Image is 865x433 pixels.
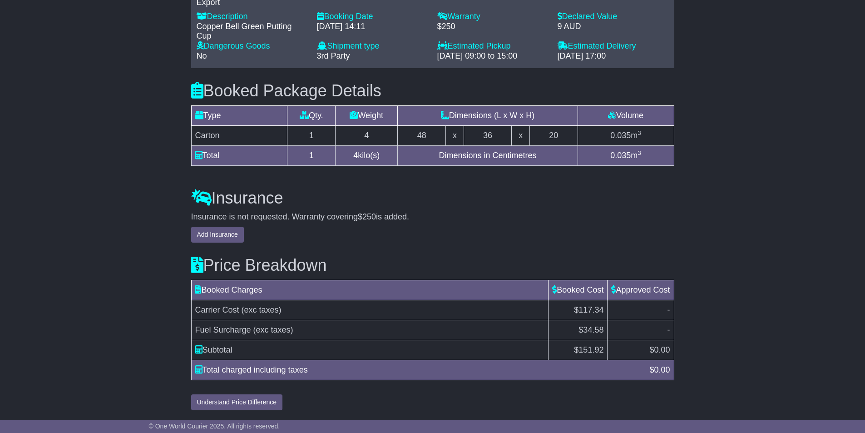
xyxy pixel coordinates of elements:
div: [DATE] 17:00 [558,51,669,61]
div: Estimated Pickup [437,41,549,51]
td: 4 [336,125,398,145]
span: - [667,325,670,334]
td: Type [191,105,287,125]
div: Booking Date [317,12,428,22]
div: 9 AUD [558,22,669,32]
td: Carton [191,125,287,145]
td: Dimensions (L x W x H) [398,105,578,125]
td: 48 [398,125,446,145]
span: (exc taxes) [253,325,293,334]
button: Add Insurance [191,227,244,243]
td: 20 [529,125,578,145]
span: 0.035 [610,131,631,140]
div: [DATE] 14:11 [317,22,428,32]
div: Description [197,12,308,22]
span: Fuel Surcharge [195,325,251,334]
span: $250 [358,212,376,221]
span: 151.92 [578,345,603,354]
td: Booked Charges [191,280,549,300]
td: 1 [287,145,336,165]
span: 0.00 [654,345,670,354]
div: Total charged including taxes [191,364,645,376]
span: 0.035 [610,151,631,160]
td: $ [608,340,674,360]
td: x [512,125,529,145]
h3: Price Breakdown [191,256,674,274]
span: 3rd Party [317,51,350,60]
td: Booked Cost [549,280,608,300]
h3: Insurance [191,189,674,207]
td: 36 [464,125,512,145]
td: m [578,145,674,165]
td: x [446,125,464,145]
td: m [578,125,674,145]
sup: 3 [638,149,641,156]
td: Total [191,145,287,165]
div: $ [645,364,674,376]
sup: 3 [638,129,641,136]
span: Carrier Cost [195,305,239,314]
span: $117.34 [574,305,603,314]
span: $34.58 [578,325,603,334]
td: kilo(s) [336,145,398,165]
div: Shipment type [317,41,428,51]
div: Dangerous Goods [197,41,308,51]
div: Insurance is not requested. Warranty covering is added. [191,212,674,222]
td: Dimensions in Centimetres [398,145,578,165]
div: Copper Bell Green Putting Cup [197,22,308,41]
div: Estimated Delivery [558,41,669,51]
span: © One World Courier 2025. All rights reserved. [149,423,280,430]
td: $ [549,340,608,360]
span: 0.00 [654,365,670,374]
td: Weight [336,105,398,125]
td: Approved Cost [608,280,674,300]
div: Warranty [437,12,549,22]
td: 1 [287,125,336,145]
td: Qty. [287,105,336,125]
div: $250 [437,22,549,32]
span: No [197,51,207,60]
button: Understand Price Difference [191,394,283,410]
td: Volume [578,105,674,125]
td: Subtotal [191,340,549,360]
span: (exc taxes) [242,305,282,314]
span: 4 [353,151,358,160]
div: [DATE] 09:00 to 15:00 [437,51,549,61]
span: - [667,305,670,314]
h3: Booked Package Details [191,82,674,100]
div: Declared Value [558,12,669,22]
